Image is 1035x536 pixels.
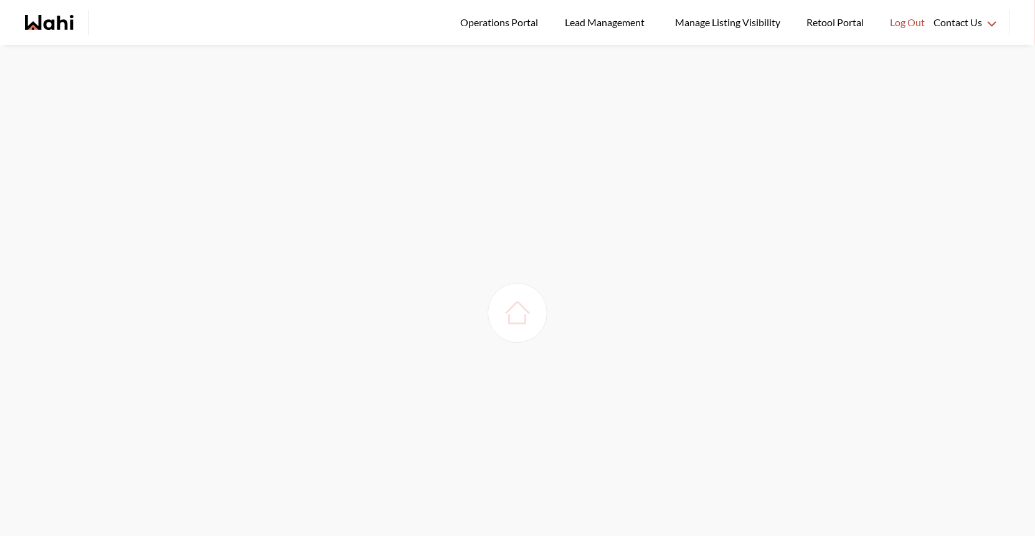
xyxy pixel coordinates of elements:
[890,14,925,31] span: Log Out
[25,15,73,30] a: Wahi homepage
[671,14,784,31] span: Manage Listing Visibility
[500,295,535,330] img: loading house image
[806,14,867,31] span: Retool Portal
[565,14,649,31] span: Lead Management
[460,14,542,31] span: Operations Portal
